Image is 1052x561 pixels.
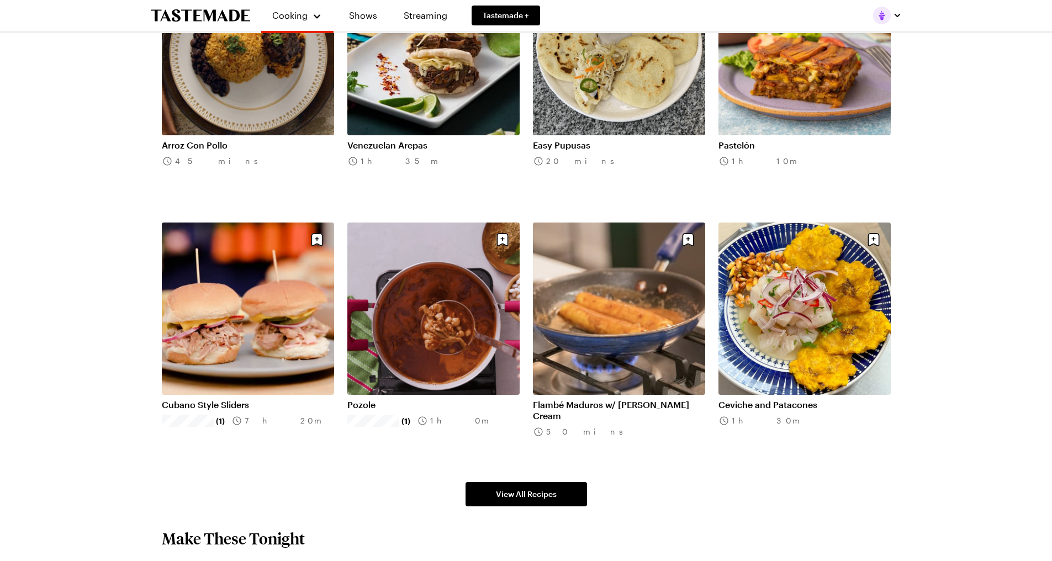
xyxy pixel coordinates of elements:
a: To Tastemade Home Page [151,9,250,22]
span: Tastemade + [483,10,529,21]
a: Tastemade + [472,6,540,25]
a: Easy Pupusas [533,140,705,151]
button: Save recipe [678,229,699,250]
a: Venezuelan Arepas [347,140,520,151]
button: Profile picture [873,7,902,24]
a: Flambé Maduros w/ [PERSON_NAME] Cream [533,399,705,421]
a: Ceviche and Patacones [718,399,891,410]
button: Save recipe [492,229,513,250]
button: Cooking [272,4,323,27]
a: View All Recipes [466,482,587,506]
button: Save recipe [306,229,327,250]
a: Pastelón [718,140,891,151]
a: Pozole [347,399,520,410]
span: Cooking [272,10,308,20]
span: View All Recipes [496,489,557,500]
a: Arroz Con Pollo [162,140,334,151]
h2: Make These Tonight [162,528,305,548]
a: Cubano Style Sliders [162,399,334,410]
button: Save recipe [863,229,884,250]
img: Profile picture [873,7,891,24]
